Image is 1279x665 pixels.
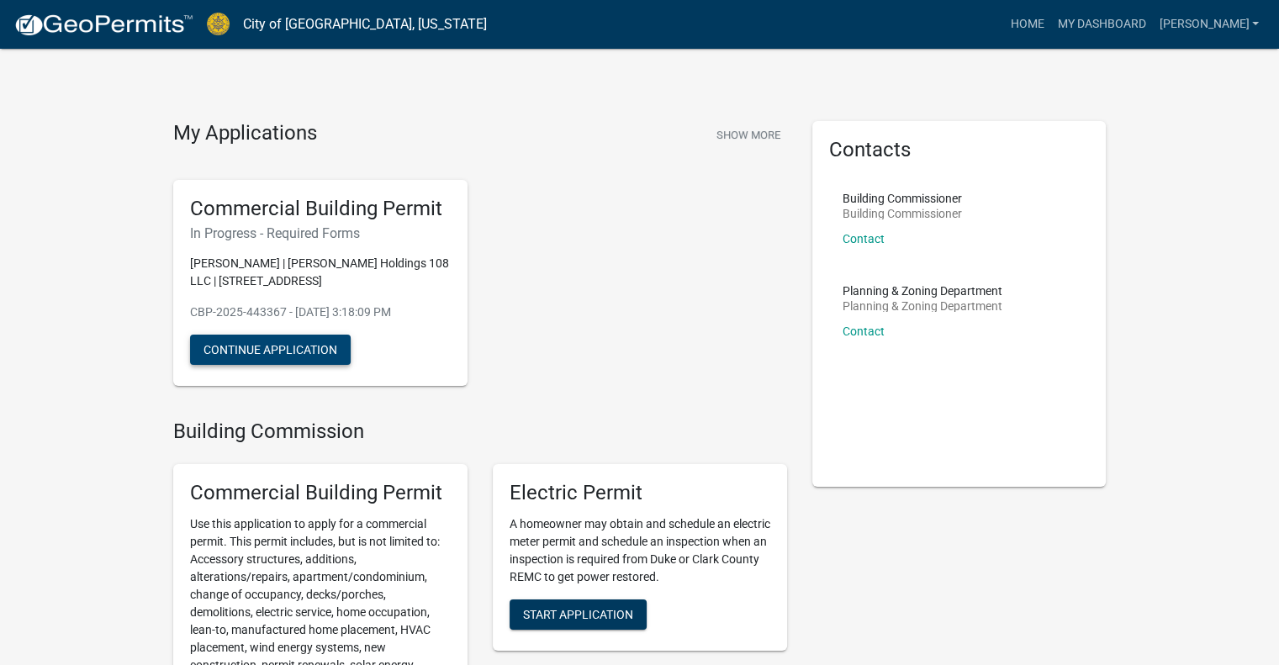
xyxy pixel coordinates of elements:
p: A homeowner may obtain and schedule an electric meter permit and schedule an inspection when an i... [510,515,770,586]
a: City of [GEOGRAPHIC_DATA], [US_STATE] [243,10,487,39]
h5: Commercial Building Permit [190,481,451,505]
p: Planning & Zoning Department [843,300,1002,312]
a: [PERSON_NAME] [1152,8,1266,40]
p: [PERSON_NAME] | [PERSON_NAME] Holdings 108 LLC | [STREET_ADDRESS] [190,255,451,290]
button: Start Application [510,599,647,630]
img: City of Jeffersonville, Indiana [207,13,230,35]
h5: Commercial Building Permit [190,197,451,221]
button: Continue Application [190,335,351,365]
a: Home [1003,8,1050,40]
h4: My Applications [173,121,317,146]
h4: Building Commission [173,420,787,444]
h5: Contacts [829,138,1090,162]
span: Start Application [523,608,633,621]
h6: In Progress - Required Forms [190,225,451,241]
a: My Dashboard [1050,8,1152,40]
p: Building Commissioner [843,208,962,219]
a: Contact [843,325,885,338]
p: CBP-2025-443367 - [DATE] 3:18:09 PM [190,303,451,321]
a: Contact [843,232,885,245]
p: Planning & Zoning Department [843,285,1002,297]
p: Building Commissioner [843,193,962,204]
button: Show More [710,121,787,149]
h5: Electric Permit [510,481,770,505]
